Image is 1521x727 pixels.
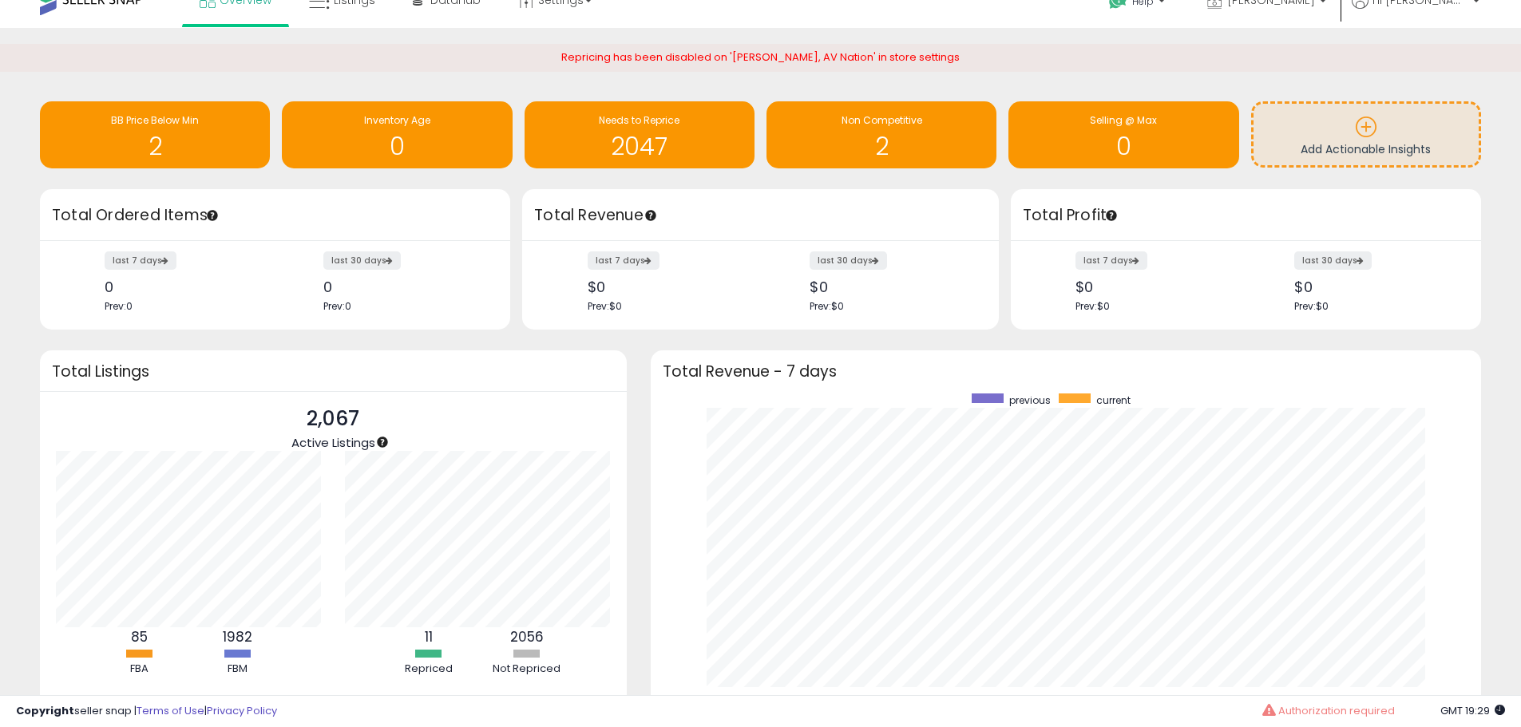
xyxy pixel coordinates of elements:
span: Prev: $0 [810,299,844,313]
div: Tooltip anchor [205,208,220,223]
a: Needs to Reprice 2047 [525,101,755,168]
h3: Total Ordered Items [52,204,498,227]
div: $0 [1075,279,1234,295]
div: $0 [810,279,971,295]
span: Repricing has been disabled on '[PERSON_NAME], AV Nation' in store settings [561,49,960,65]
span: Prev: 0 [105,299,133,313]
label: last 30 days [810,251,887,270]
span: Authorization required [1278,703,1395,718]
span: 2025-09-12 19:29 GMT [1440,703,1505,718]
a: Selling @ Max 0 [1008,101,1238,168]
b: 2056 [510,627,544,646]
a: BB Price Below Min 2 [40,101,270,168]
b: 1982 [223,627,252,646]
label: last 30 days [1294,251,1372,270]
b: 11 [425,627,433,646]
span: Prev: 0 [323,299,351,313]
h3: Total Profit [1023,204,1469,227]
span: Inventory Age [364,113,430,127]
span: Add Actionable Insights [1301,141,1431,157]
span: Non Competitive [842,113,922,127]
label: last 30 days [323,251,401,270]
a: Terms of Use [137,703,204,718]
h1: 0 [290,133,504,160]
div: 0 [323,279,482,295]
span: Prev: $0 [1075,299,1110,313]
label: last 7 days [1075,251,1147,270]
h1: 2047 [533,133,747,160]
a: Add Actionable Insights [1254,104,1479,165]
a: Privacy Policy [207,703,277,718]
span: current [1096,393,1131,407]
h1: 2 [48,133,262,160]
div: $0 [588,279,749,295]
div: seller snap | | [16,704,277,719]
div: FBM [190,662,286,677]
a: Inventory Age 0 [282,101,512,168]
label: last 7 days [588,251,659,270]
strong: Copyright [16,703,74,718]
div: Tooltip anchor [1104,208,1119,223]
h3: Total Revenue - 7 days [663,365,1469,377]
div: FBA [92,662,188,677]
span: BB Price Below Min [111,113,199,127]
span: Prev: $0 [1294,299,1329,313]
span: Needs to Reprice [599,113,679,127]
div: Repriced [381,662,477,677]
h1: 2 [774,133,988,160]
label: last 7 days [105,251,176,270]
a: Non Competitive 2 [766,101,996,168]
b: 85 [131,627,148,646]
h3: Total Revenue [534,204,987,227]
div: $0 [1294,279,1453,295]
span: Active Listings [291,434,375,451]
span: previous [1009,393,1051,407]
div: Not Repriced [479,662,575,677]
h1: 0 [1016,133,1230,160]
div: Tooltip anchor [375,435,390,449]
h3: Total Listings [52,365,615,377]
p: 2,067 [291,404,375,434]
span: Selling @ Max [1090,113,1157,127]
span: Prev: $0 [588,299,622,313]
div: Tooltip anchor [644,208,658,223]
div: 0 [105,279,263,295]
